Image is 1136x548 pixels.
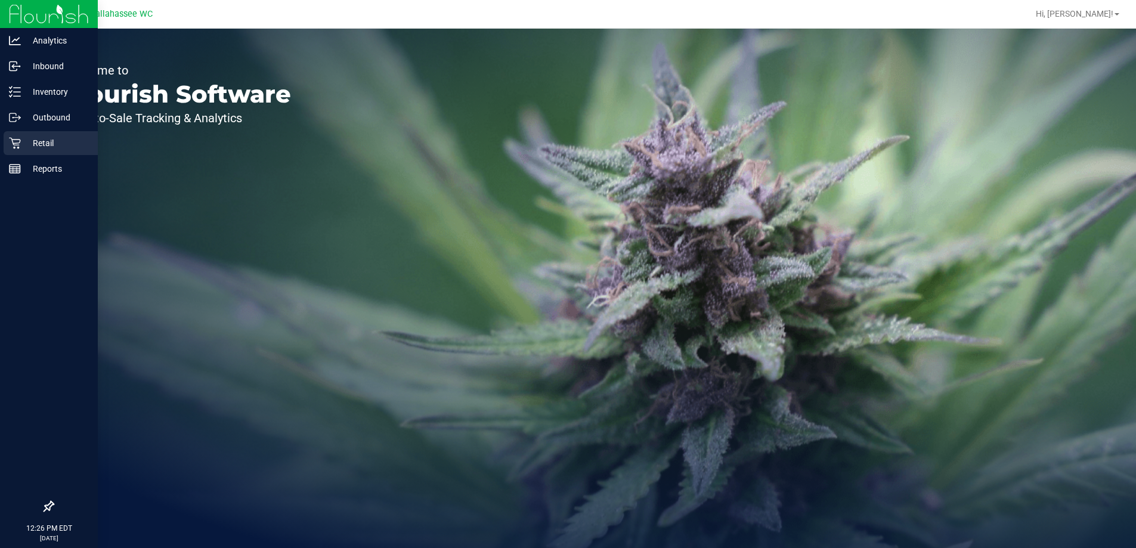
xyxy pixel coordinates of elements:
[9,137,21,149] inline-svg: Retail
[21,136,92,150] p: Retail
[64,82,291,106] p: Flourish Software
[21,85,92,99] p: Inventory
[21,33,92,48] p: Analytics
[21,162,92,176] p: Reports
[1036,9,1113,18] span: Hi, [PERSON_NAME]!
[64,64,291,76] p: Welcome to
[9,86,21,98] inline-svg: Inventory
[5,1,10,13] span: 1
[5,534,92,543] p: [DATE]
[21,59,92,73] p: Inbound
[9,60,21,72] inline-svg: Inbound
[21,110,92,125] p: Outbound
[9,35,21,47] inline-svg: Analytics
[91,9,153,19] span: Tallahassee WC
[64,112,291,124] p: Seed-to-Sale Tracking & Analytics
[9,163,21,175] inline-svg: Reports
[5,523,92,534] p: 12:26 PM EDT
[9,112,21,123] inline-svg: Outbound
